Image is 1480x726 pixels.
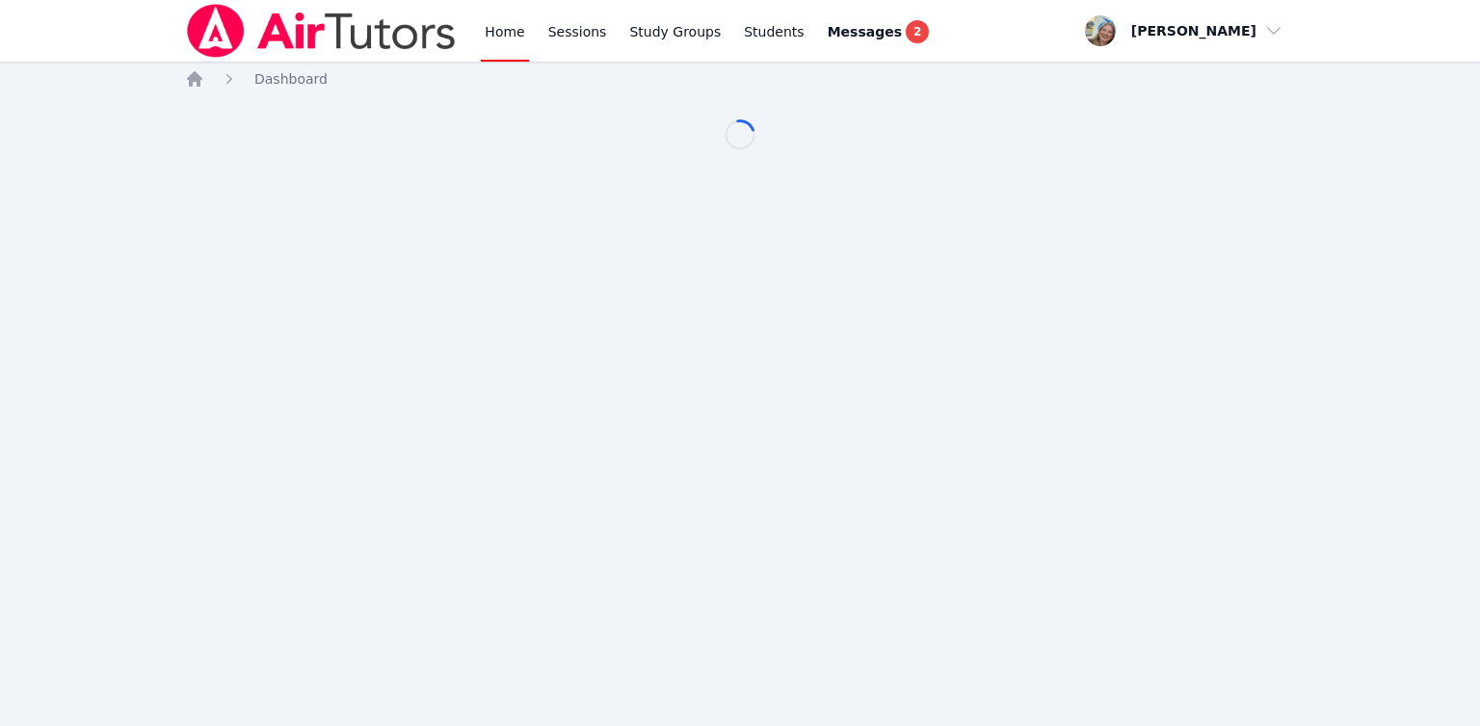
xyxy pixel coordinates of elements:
[254,69,328,89] a: Dashboard
[906,20,929,43] span: 2
[185,4,458,58] img: Air Tutors
[828,22,902,41] span: Messages
[185,69,1295,89] nav: Breadcrumb
[254,71,328,87] span: Dashboard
